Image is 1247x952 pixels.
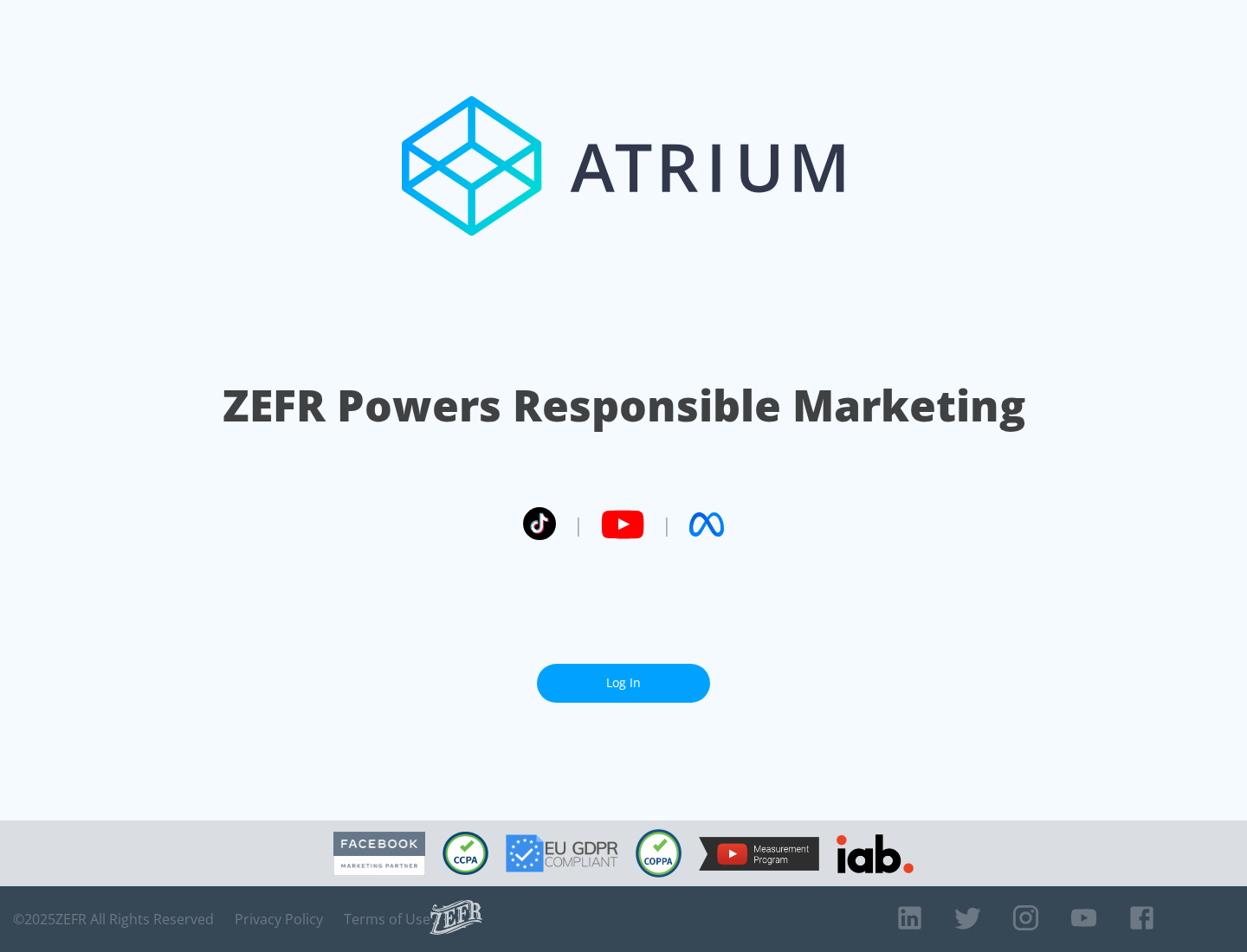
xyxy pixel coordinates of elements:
span: © 2025 ZEFR All Rights Reserved [13,910,214,928]
img: YouTube Measurement Program [699,837,819,871]
img: COPPA Compliant [636,829,682,878]
h1: ZEFR Powers Responsible Marketing [223,376,1025,435]
img: GDPR Compliant [506,834,618,872]
img: Facebook Marketing Partner [333,832,425,876]
img: IAB [837,834,914,873]
span: | [662,511,672,537]
a: Privacy Policy [235,910,323,928]
a: Terms of Use [344,910,430,928]
img: CCPA Compliant [443,832,488,875]
span: | [573,511,584,537]
a: Log In [537,664,710,703]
